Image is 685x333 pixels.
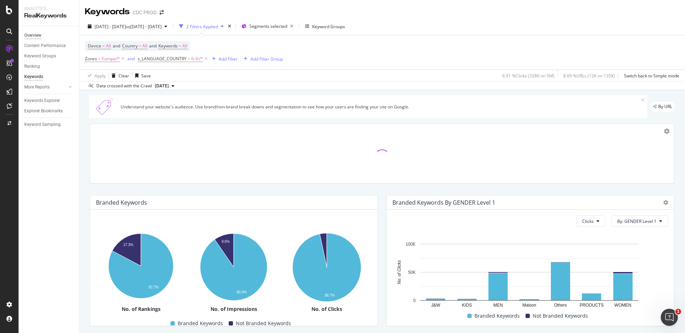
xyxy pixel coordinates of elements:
[236,319,291,328] span: Not Branded Keywords
[85,6,130,18] div: Keywords
[188,56,190,62] span: =
[189,306,279,313] div: No. of Impressions
[250,56,283,62] div: Add Filter Group
[96,83,152,89] div: Data crossed with the Crawl
[554,303,567,308] text: Others
[109,70,129,81] button: Clear
[186,24,218,30] div: 2 Filters Applied
[126,24,162,30] span: vs [DATE] - [DATE]
[122,43,138,49] span: Country
[139,43,141,49] span: =
[127,55,135,62] button: and
[176,21,227,32] button: 2 Filters Applied
[24,73,43,81] div: Keywords
[533,312,588,320] span: Not Branded Keywords
[24,32,41,39] div: Overview
[142,41,147,51] span: All
[658,104,672,109] span: By URL
[209,55,238,63] button: Add Filter
[179,43,181,49] span: =
[95,24,126,30] span: [DATE] - [DATE]
[121,104,641,110] div: Understand your website's audience. Use brand/non-brand break downs and segmentation to see how y...
[493,303,503,308] text: MEN
[661,309,678,326] iframe: Intercom live chat
[397,260,402,284] text: No. of Clicks
[241,55,283,63] button: Add Filter Group
[576,215,605,227] button: Clicks
[249,23,287,29] span: Segments selected
[96,199,147,206] div: Branded Keywords
[312,24,345,30] div: Keyword Groups
[621,70,679,81] button: Switch back to Simple mode
[614,303,631,308] text: WOMEN
[24,121,61,128] div: Keyword Sampling
[24,42,66,50] div: Content Performance
[24,12,73,20] div: RealKeywords
[141,73,151,79] div: Save
[408,270,416,275] text: 50K
[392,240,666,311] svg: A chart.
[123,243,133,247] text: 17.3%
[24,73,74,81] a: Keywords
[219,56,238,62] div: Add Filter
[106,41,111,51] span: All
[462,303,472,308] text: KIDS
[675,309,681,314] span: 1
[149,285,159,289] text: 82.7%
[132,70,151,81] button: Save
[475,312,520,320] span: Branded Keywords
[96,230,185,302] div: A chart.
[24,63,40,70] div: Ranking
[24,32,74,39] a: Overview
[325,293,335,297] text: 96.7%
[189,230,278,304] svg: A chart.
[24,121,74,128] a: Keyword Sampling
[611,215,668,227] button: By: GENDER Level 1
[158,43,178,49] span: Keywords
[227,23,233,30] div: times
[24,83,67,91] a: More Reports
[239,21,296,32] button: Segments selected
[302,21,348,32] button: Keyword Groups
[24,83,50,91] div: More Reports
[118,73,129,79] div: Clear
[149,43,157,49] span: and
[88,43,101,49] span: Device
[95,73,106,79] div: Apply
[155,83,169,89] span: 2025 Aug. 29th
[24,107,74,115] a: Explorer Bookmarks
[282,230,371,306] svg: A chart.
[102,43,105,49] span: =
[563,73,615,79] div: 8.69 % URLs ( 12K on 135K )
[413,298,416,303] text: 0
[406,242,416,247] text: 100K
[138,56,187,62] span: s_LANGUAGE_COUNTRY
[98,56,101,62] span: =
[624,73,679,79] div: Switch back to Simple mode
[159,10,164,15] div: arrow-right-arrow-left
[237,290,247,294] text: 90.4%
[85,56,97,62] span: Zones
[24,97,74,104] a: Keywords Explorer
[191,54,203,64] span: fr-fr/*
[24,52,74,60] a: Keyword Groups
[502,73,554,79] div: 6.91 % Clicks ( 328K on 5M )
[133,9,157,16] div: CDC PROD
[650,102,675,112] div: legacy label
[24,97,60,104] div: Keywords Explorer
[522,303,536,308] text: Maison
[24,52,56,60] div: Keyword Groups
[24,63,74,70] a: Ranking
[617,218,656,224] span: By: GENDER Level 1
[580,303,604,308] text: PRODUCTS
[113,43,120,49] span: and
[102,54,120,64] span: Europe/*
[582,218,594,224] span: Clicks
[85,70,106,81] button: Apply
[127,56,135,62] div: and
[152,82,177,90] button: [DATE]
[24,107,63,115] div: Explorer Bookmarks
